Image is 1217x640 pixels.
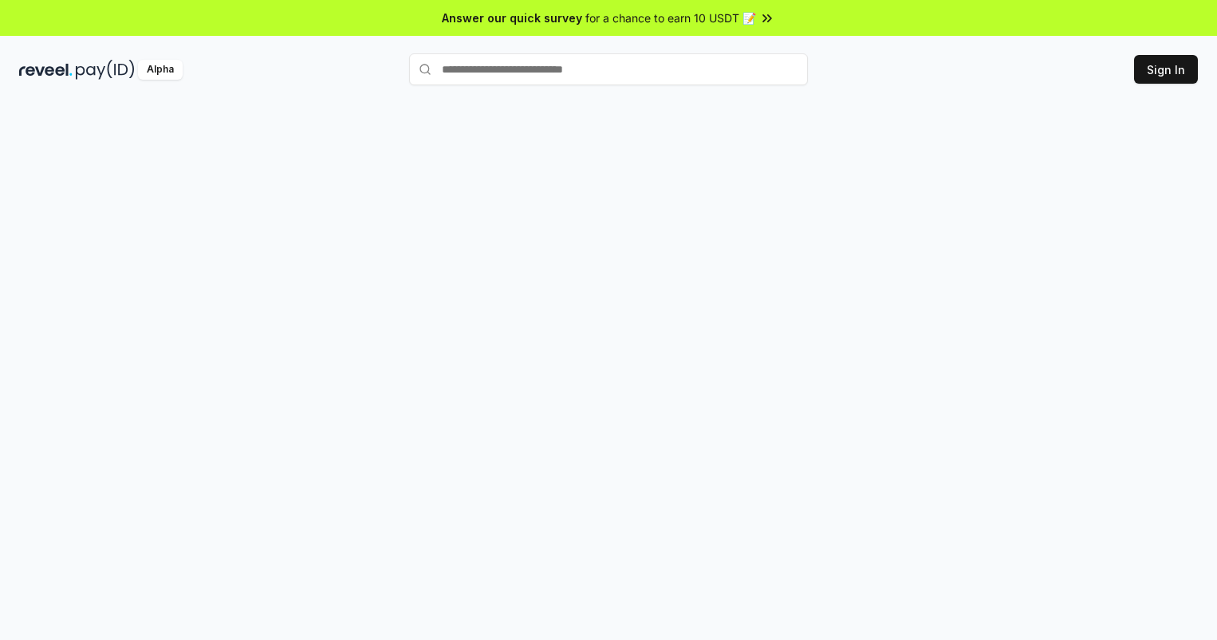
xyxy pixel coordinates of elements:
img: pay_id [76,60,135,80]
span: for a chance to earn 10 USDT 📝 [585,10,756,26]
div: Alpha [138,60,183,80]
img: reveel_dark [19,60,73,80]
button: Sign In [1134,55,1198,84]
span: Answer our quick survey [442,10,582,26]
